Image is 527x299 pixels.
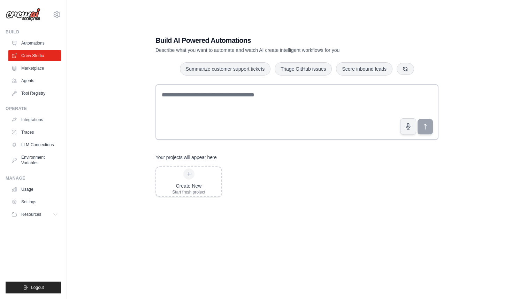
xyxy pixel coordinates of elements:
[172,189,205,195] div: Start fresh project
[6,282,61,293] button: Logout
[180,62,270,76] button: Summarize customer support tickets
[8,88,61,99] a: Tool Registry
[8,38,61,49] a: Automations
[8,127,61,138] a: Traces
[275,62,332,76] button: Triage GitHub issues
[8,209,61,220] button: Resources
[400,118,416,134] button: Click to speak your automation idea
[8,114,61,125] a: Integrations
[397,63,414,75] button: Get new suggestions
[336,62,392,76] button: Score inbound leads
[6,8,40,21] img: Logo
[6,175,61,181] div: Manage
[155,47,390,54] p: Describe what you want to automate and watch AI create intelligent workflows for you
[6,29,61,35] div: Build
[8,50,61,61] a: Crew Studio
[155,36,390,45] h1: Build AI Powered Automations
[8,152,61,168] a: Environment Variables
[8,75,61,86] a: Agents
[8,196,61,207] a: Settings
[31,285,44,290] span: Logout
[21,212,41,217] span: Resources
[8,184,61,195] a: Usage
[6,106,61,111] div: Operate
[155,154,217,161] h3: Your projects will appear here
[172,182,205,189] div: Create New
[8,63,61,74] a: Marketplace
[8,139,61,150] a: LLM Connections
